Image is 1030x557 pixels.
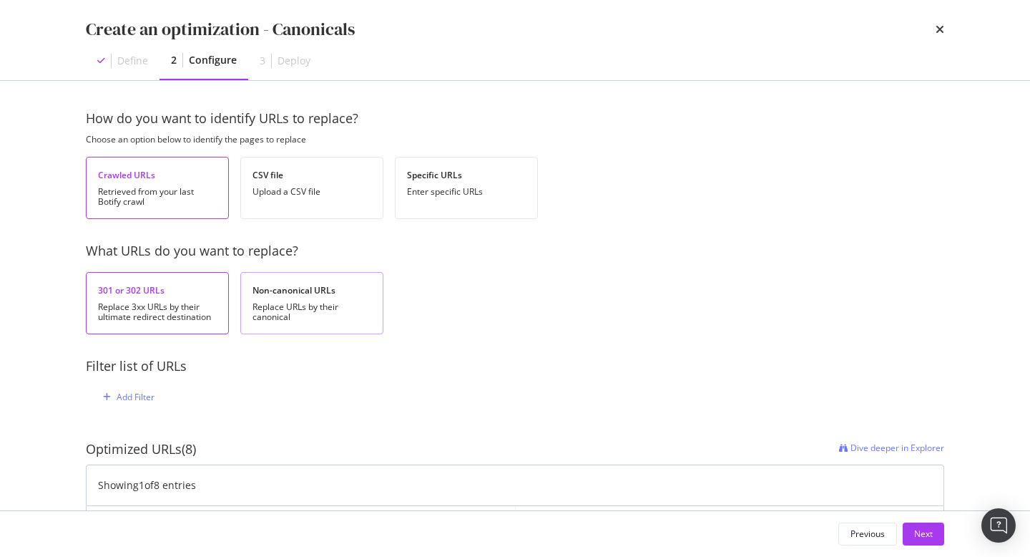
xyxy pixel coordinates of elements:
span: Dive deeper in Explorer [850,442,944,454]
div: Define [117,54,148,68]
div: Choose an option below to identify the pages to replace [86,134,944,145]
div: Deploy [278,54,310,68]
div: 301 or 302 URLs [98,284,217,296]
div: Specific URLs [407,169,526,181]
div: How do you want to identify URLs to replace? [86,110,944,128]
div: 2 [171,53,177,67]
div: Filter list of URLs [86,357,944,376]
div: Non-canonical URLs [252,284,371,296]
div: Optimized URLs (8) [86,440,196,459]
div: Replace 3xx URLs by their ultimate redirect destination [98,302,217,322]
th: Source URL [87,506,516,543]
div: Create an optimization - Canonicals [86,17,355,42]
div: Replace URLs by their canonical [252,302,371,322]
th: Ultimate Redirect Destination [516,506,943,543]
div: Enter specific URLs [407,187,526,197]
div: Showing 1 of 8 entries [98,478,196,493]
div: Add Filter [117,391,154,403]
div: Configure [189,53,237,67]
div: times [936,17,944,42]
div: Retrieved from your last Botify crawl [98,187,217,207]
div: Upload a CSV file [252,187,371,197]
div: Open Intercom Messenger [981,508,1016,543]
div: Crawled URLs [98,169,217,181]
a: Dive deeper in Explorer [839,440,944,459]
div: Next [914,528,933,540]
button: Add Filter [97,389,154,406]
div: What URLs do you want to replace? [86,242,944,261]
button: Previous [838,523,897,546]
div: CSV file [252,169,371,181]
div: 3 [260,54,265,68]
button: Next [903,523,944,546]
div: Previous [850,528,885,540]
